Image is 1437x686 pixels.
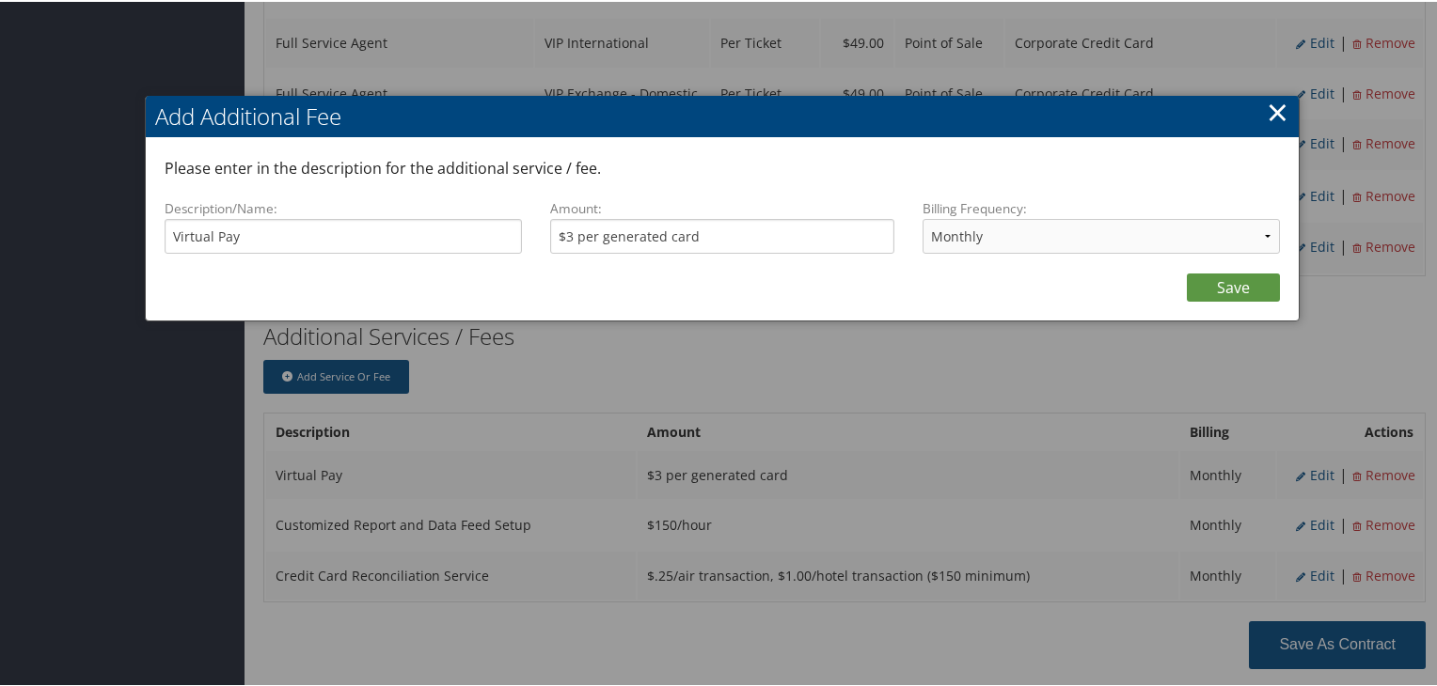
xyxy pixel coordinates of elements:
p: Please enter in the description for the additional service / fee. [165,155,708,179]
a: Save [1187,272,1280,300]
label: Amount: [550,197,894,216]
label: Billing Frequency: [923,197,1281,216]
a: × [1267,91,1288,129]
h2: Add Additional Fee [146,94,1300,135]
label: Description/Name: [165,197,523,216]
